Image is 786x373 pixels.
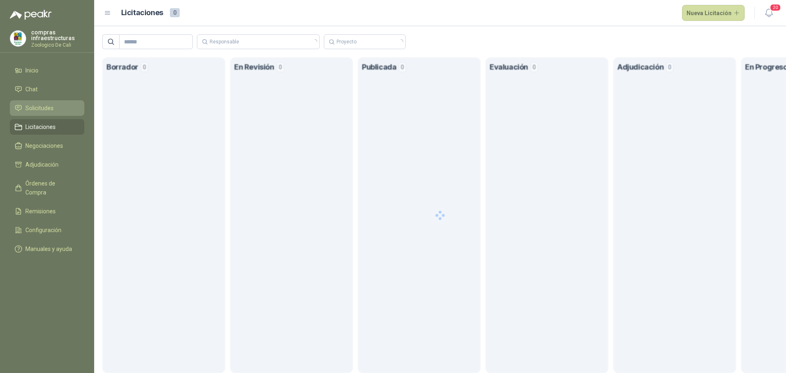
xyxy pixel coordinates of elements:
[10,63,84,78] a: Inicio
[31,29,84,41] p: compras infraestructuras
[31,43,84,47] p: Zoologico De Cali
[25,207,56,216] span: Remisiones
[312,39,317,44] span: loading
[25,226,61,235] span: Configuración
[25,244,72,253] span: Manuales y ayuda
[25,179,77,197] span: Órdenes de Compra
[10,138,84,154] a: Negociaciones
[25,160,59,169] span: Adjudicación
[10,176,84,200] a: Órdenes de Compra
[121,7,163,19] h1: Licitaciones
[398,39,403,44] span: loading
[10,241,84,257] a: Manuales y ayuda
[10,119,84,135] a: Licitaciones
[10,10,52,20] img: Logo peakr
[10,157,84,172] a: Adjudicación
[25,122,56,131] span: Licitaciones
[25,141,63,150] span: Negociaciones
[170,8,180,17] span: 0
[10,222,84,238] a: Configuración
[25,104,54,113] span: Solicitudes
[25,85,38,94] span: Chat
[10,31,26,46] img: Company Logo
[682,5,745,21] button: Nueva Licitación
[10,81,84,97] a: Chat
[25,66,38,75] span: Inicio
[10,100,84,116] a: Solicitudes
[761,6,776,20] button: 20
[10,203,84,219] a: Remisiones
[770,4,781,11] span: 20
